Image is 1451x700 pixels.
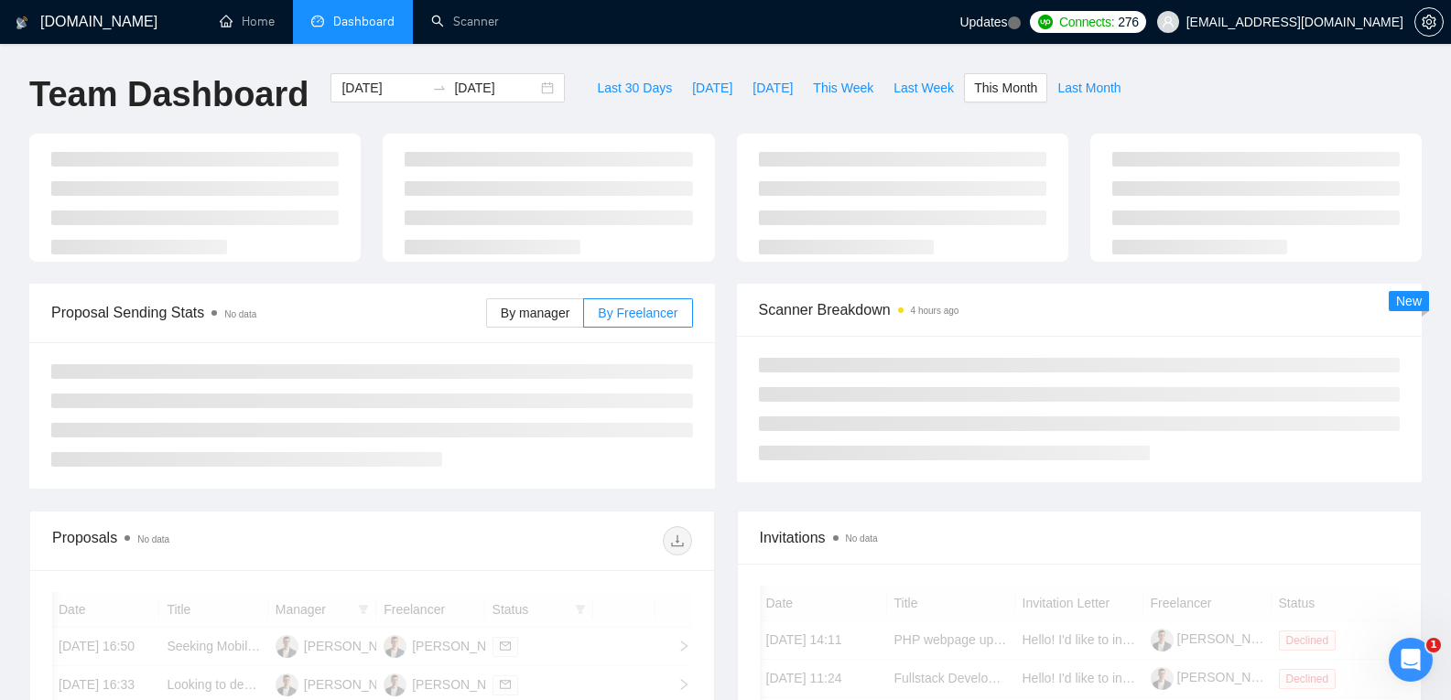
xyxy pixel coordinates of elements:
span: user [1162,16,1175,28]
span: New [1396,294,1422,308]
a: setting [1414,15,1444,29]
span: swap-right [432,81,447,95]
a: homeHome [220,14,275,29]
span: No data [224,309,256,319]
span: setting [1415,15,1443,29]
span: No data [137,534,169,544]
input: End date [454,78,537,98]
span: 1 [1426,638,1441,652]
button: Last Week [883,73,964,102]
button: Last Month [1047,73,1131,102]
img: upwork-logo.png [1038,15,1053,29]
img: logo [16,8,28,38]
button: [DATE] [742,73,803,102]
span: Invitations [760,526,1400,549]
span: 276 [1118,12,1138,32]
h1: Team Dashboard [29,73,309,116]
span: Updates [959,15,1007,29]
iframe: Intercom live chat [1389,638,1433,682]
span: Dashboard [333,14,395,29]
span: By Freelancer [598,306,677,320]
button: This Week [803,73,883,102]
span: Proposal Sending Stats [51,301,486,324]
button: This Month [964,73,1047,102]
a: searchScanner [431,14,499,29]
time: 4 hours ago [911,306,959,316]
span: Last 30 Days [597,78,672,98]
input: Start date [341,78,425,98]
span: dashboard [311,15,324,27]
span: This Week [813,78,873,98]
span: Scanner Breakdown [759,298,1401,321]
span: No data [846,533,878,544]
button: Last 30 Days [587,73,682,102]
button: [DATE] [682,73,742,102]
span: Last Week [893,78,954,98]
span: Last Month [1057,78,1121,98]
span: By manager [501,306,569,320]
span: to [432,81,447,95]
span: This Month [974,78,1037,98]
span: [DATE] [753,78,793,98]
span: [DATE] [692,78,732,98]
div: Proposals [52,526,372,555]
span: Connects: [1059,12,1114,32]
button: setting [1414,7,1444,37]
